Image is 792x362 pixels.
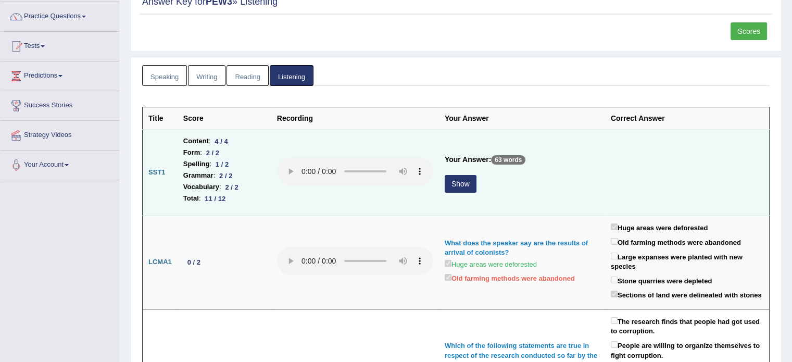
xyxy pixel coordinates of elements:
input: Old farming methods were abandoned [611,238,618,245]
a: Practice Questions [1,2,119,28]
div: 2 / 2 [221,182,243,193]
button: Show [445,175,476,193]
li: : [183,147,266,158]
input: People are willing to organize themselves to fight corruption. [611,341,618,348]
b: Form [183,147,200,158]
a: Scores [731,22,767,40]
div: 11 / 12 [201,193,230,204]
a: Reading [227,65,268,86]
div: 0 / 2 [183,257,205,268]
th: Correct Answer [605,107,770,130]
th: Title [143,107,178,130]
label: Old farming methods were abandoned [445,272,575,284]
th: Score [178,107,271,130]
b: Vocabulary [183,181,219,193]
li: : [183,170,266,181]
b: SST1 [148,168,166,176]
div: 2 / 2 [202,147,223,158]
label: Old farming methods were abandoned [611,236,741,248]
li: : [183,135,266,147]
label: Huge areas were deforested [611,221,708,233]
b: Your Answer: [445,155,491,164]
b: LCMA1 [148,258,172,266]
th: Recording [271,107,439,130]
b: Grammar [183,170,213,181]
b: Total [183,193,199,204]
input: Sections of land were delineated with stones [611,291,618,297]
label: People are willing to organize themselves to fight corruption. [611,339,763,360]
th: Your Answer [439,107,605,130]
input: Huge areas were deforested [445,260,451,267]
b: Spelling [183,158,210,170]
li: : [183,193,266,204]
label: Huge areas were deforested [445,258,537,270]
div: 1 / 2 [211,159,233,170]
label: Stone quarries were depleted [611,274,712,286]
div: 4 / 4 [211,136,232,147]
b: Content [183,135,209,147]
input: Large expanses were planted with new species [611,253,618,259]
input: Stone quarries were depleted [611,277,618,283]
a: Writing [188,65,225,86]
label: Sections of land were delineated with stones [611,289,762,301]
div: What does the speaker say are the results of arrival of colonists? [445,239,599,258]
label: Large expanses were planted with new species [611,251,763,272]
input: Old farming methods were abandoned [445,274,451,281]
a: Listening [270,65,313,86]
li: : [183,158,266,170]
a: Your Account [1,151,119,177]
input: Huge areas were deforested [611,223,618,230]
a: Predictions [1,61,119,88]
div: 2 / 2 [215,170,236,181]
a: Strategy Videos [1,121,119,147]
a: Success Stories [1,91,119,117]
input: The research finds that people had got used to corruption. [611,317,618,324]
li: : [183,181,266,193]
label: The research finds that people had got used to corruption. [611,315,763,336]
p: 63 words [491,155,525,165]
a: Tests [1,32,119,58]
a: Speaking [142,65,187,86]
